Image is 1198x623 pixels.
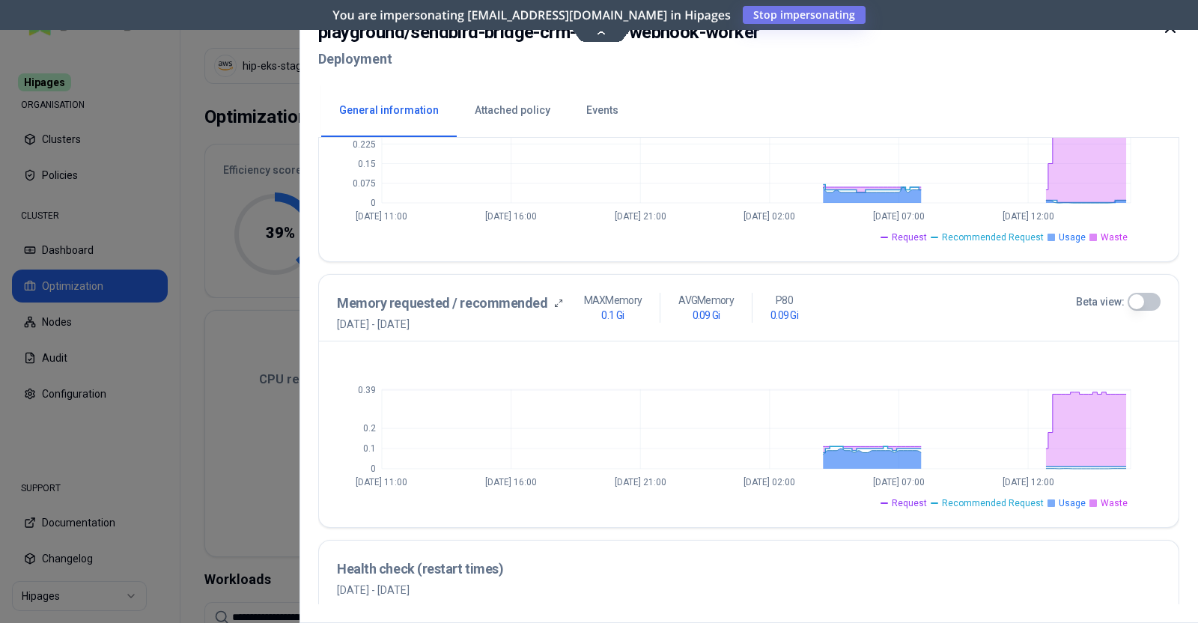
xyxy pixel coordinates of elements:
[1059,231,1086,243] span: Usage
[744,211,795,222] tspan: [DATE] 02:00
[873,211,925,222] tspan: [DATE] 07:00
[363,443,376,454] tspan: 0.1
[353,178,376,189] tspan: 0.075
[485,211,537,222] tspan: [DATE] 16:00
[337,293,548,314] h3: Memory requested / recommended
[485,477,537,487] tspan: [DATE] 16:00
[678,293,734,308] p: AVG Memory
[457,85,568,137] button: Attached policy
[770,308,798,323] h1: 0.09 Gi
[337,559,503,580] h3: Health check (restart times)
[892,497,927,509] span: Request
[1003,211,1054,222] tspan: [DATE] 12:00
[744,477,795,487] tspan: [DATE] 02:00
[873,477,925,487] tspan: [DATE] 07:00
[568,85,636,137] button: Events
[356,477,407,487] tspan: [DATE] 11:00
[1003,477,1054,487] tspan: [DATE] 12:00
[371,464,376,474] tspan: 0
[942,231,1044,243] span: Recommended Request
[615,211,666,222] tspan: [DATE] 21:00
[318,19,759,46] h2: playground / sendbird-bridge-crm-909-d-webhook-worker
[615,477,666,487] tspan: [DATE] 21:00
[693,308,720,323] h1: 0.09 Gi
[337,583,503,598] span: [DATE] - [DATE]
[318,46,759,73] h2: Deployment
[358,385,376,395] tspan: 0.39
[1076,294,1125,309] label: Beta view:
[1059,497,1086,509] span: Usage
[321,85,457,137] button: General information
[1101,231,1128,243] span: Waste
[337,317,563,332] span: [DATE] - [DATE]
[353,139,376,150] tspan: 0.225
[892,231,927,243] span: Request
[776,293,793,308] p: P80
[1101,497,1128,509] span: Waste
[942,497,1044,509] span: Recommended Request
[363,423,376,434] tspan: 0.2
[601,308,624,323] h1: 0.1 Gi
[356,211,407,222] tspan: [DATE] 11:00
[358,159,376,169] tspan: 0.15
[584,293,642,308] p: MAX Memory
[371,198,376,208] tspan: 0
